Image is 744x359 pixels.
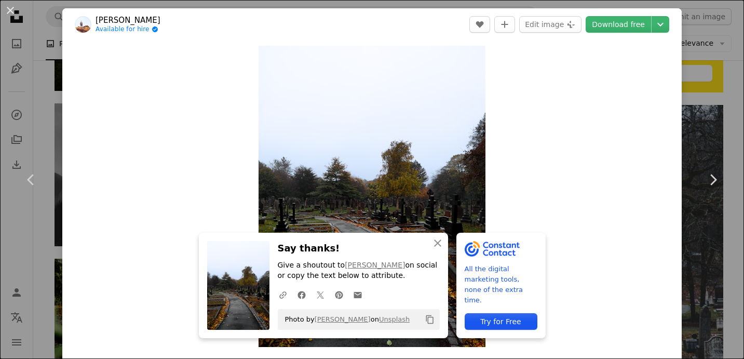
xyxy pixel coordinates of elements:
[96,15,160,25] a: [PERSON_NAME]
[278,260,440,281] p: Give a shoutout to on social or copy the text below to attribute.
[292,284,311,305] a: Share on Facebook
[519,16,581,33] button: Edit image
[456,233,546,338] a: All the digital marketing tools, none of the extra time.Try for Free
[259,46,485,347] img: A cemetery with lots of tombstones and trees
[280,311,410,328] span: Photo by on
[96,25,160,34] a: Available for hire
[348,284,367,305] a: Share over email
[330,284,348,305] a: Share on Pinterest
[652,16,669,33] button: Choose download size
[586,16,651,33] a: Download free
[494,16,515,33] button: Add to Collection
[465,313,537,330] div: Try for Free
[311,284,330,305] a: Share on Twitter
[75,16,91,33] img: Go to Jacob Amson's profile
[259,46,485,347] button: Zoom in on this image
[465,264,537,305] span: All the digital marketing tools, none of the extra time.
[379,315,410,323] a: Unsplash
[278,241,440,256] h3: Say thanks!
[345,261,405,269] a: [PERSON_NAME]
[682,130,744,230] a: Next
[421,311,439,328] button: Copy to clipboard
[315,315,371,323] a: [PERSON_NAME]
[465,241,520,257] img: file-1643061002856-0f96dc078c63image
[469,16,490,33] button: Like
